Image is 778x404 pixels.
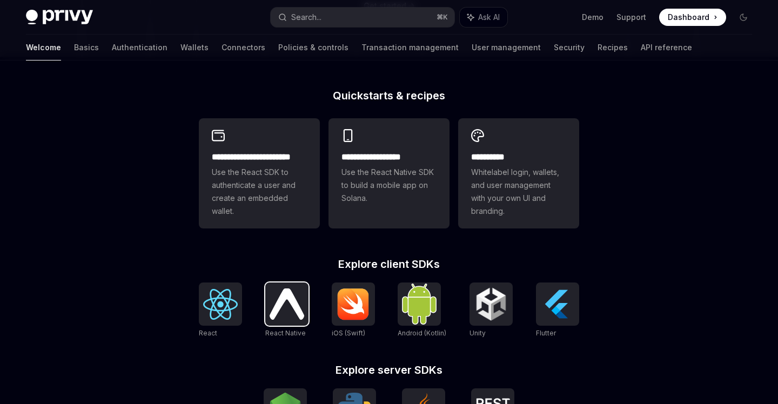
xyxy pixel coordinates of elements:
[540,287,575,321] img: Flutter
[328,118,450,228] a: **** **** **** ***Use the React Native SDK to build a mobile app on Solana.
[180,35,209,60] a: Wallets
[222,35,265,60] a: Connectors
[478,12,500,23] span: Ask AI
[112,35,167,60] a: Authentication
[398,329,446,337] span: Android (Kotlin)
[402,284,437,324] img: Android (Kotlin)
[212,166,307,218] span: Use the React SDK to authenticate a user and create an embedded wallet.
[26,35,61,60] a: Welcome
[641,35,692,60] a: API reference
[271,8,454,27] button: Search...⌘K
[460,8,507,27] button: Ask AI
[598,35,628,60] a: Recipes
[472,35,541,60] a: User management
[265,329,306,337] span: React Native
[474,287,508,321] img: Unity
[398,282,446,339] a: Android (Kotlin)Android (Kotlin)
[199,329,217,337] span: React
[470,282,513,339] a: UnityUnity
[199,259,579,270] h2: Explore client SDKs
[291,11,321,24] div: Search...
[458,118,579,228] a: **** *****Whitelabel login, wallets, and user management with your own UI and branding.
[536,329,556,337] span: Flutter
[26,10,93,25] img: dark logo
[270,288,304,319] img: React Native
[199,365,579,375] h2: Explore server SDKs
[74,35,99,60] a: Basics
[361,35,459,60] a: Transaction management
[203,289,238,320] img: React
[341,166,437,205] span: Use the React Native SDK to build a mobile app on Solana.
[437,13,448,22] span: ⌘ K
[471,166,566,218] span: Whitelabel login, wallets, and user management with your own UI and branding.
[554,35,585,60] a: Security
[735,9,752,26] button: Toggle dark mode
[582,12,603,23] a: Demo
[265,282,308,339] a: React NativeReact Native
[332,282,375,339] a: iOS (Swift)iOS (Swift)
[668,12,709,23] span: Dashboard
[470,329,486,337] span: Unity
[616,12,646,23] a: Support
[332,329,365,337] span: iOS (Swift)
[336,288,371,320] img: iOS (Swift)
[536,282,579,339] a: FlutterFlutter
[199,90,579,101] h2: Quickstarts & recipes
[278,35,348,60] a: Policies & controls
[659,9,726,26] a: Dashboard
[199,282,242,339] a: ReactReact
